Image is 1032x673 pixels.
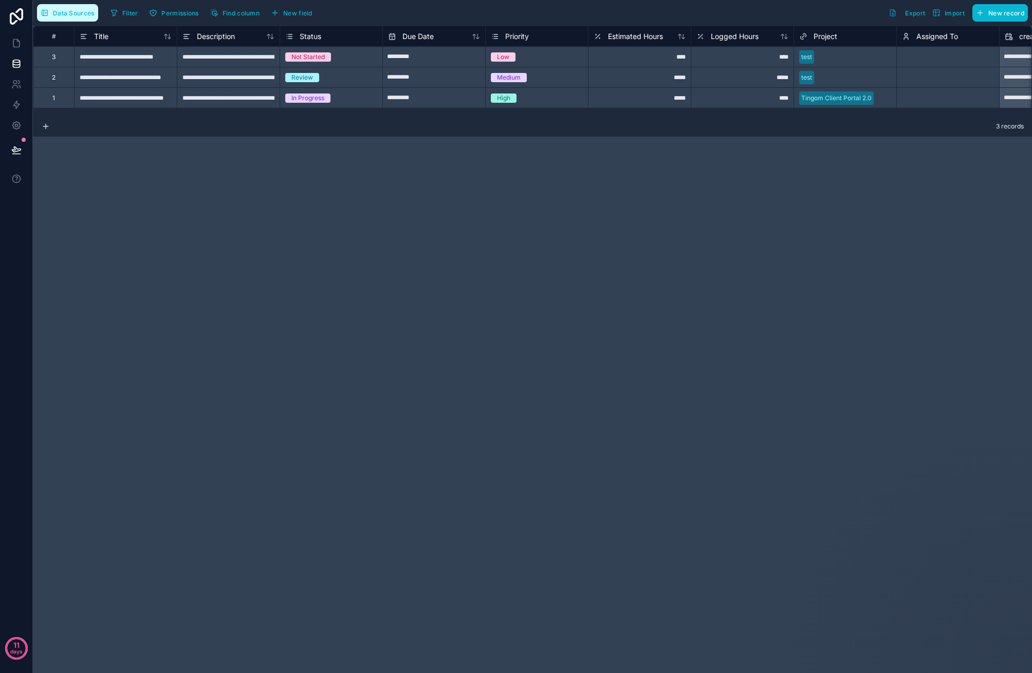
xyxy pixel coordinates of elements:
[929,4,968,22] button: Import
[207,5,263,21] button: Find column
[505,31,529,42] span: Priority
[801,73,812,82] div: test
[94,31,108,42] span: Title
[122,9,138,17] span: Filter
[52,94,55,102] div: 1
[267,5,316,21] button: New field
[197,31,235,42] span: Description
[291,52,325,62] div: Not Started
[945,9,965,17] span: Import
[497,52,509,62] div: Low
[291,94,324,103] div: In Progress
[145,5,202,21] button: Permissions
[300,31,321,42] span: Status
[916,31,958,42] span: Assigned To
[161,9,198,17] span: Permissions
[283,9,312,17] span: New field
[905,9,925,17] span: Export
[801,52,812,62] div: test
[801,94,872,103] div: Tingom Client Portal 2.0
[885,4,929,22] button: Export
[972,4,1028,22] button: New record
[52,53,56,61] div: 3
[968,4,1028,22] a: New record
[223,9,260,17] span: Find column
[291,73,313,82] div: Review
[814,31,837,42] span: Project
[106,5,142,21] button: Filter
[37,4,98,22] button: Data Sources
[497,94,510,103] div: High
[608,31,663,42] span: Estimated Hours
[996,122,1024,130] span: 3 records
[145,5,206,21] a: Permissions
[41,32,66,40] div: #
[826,596,1032,668] iframe: Intercom notifications message
[52,73,56,82] div: 2
[402,31,434,42] span: Due Date
[497,73,521,82] div: Medium
[53,9,95,17] span: Data Sources
[988,9,1024,17] span: New record
[10,644,23,659] p: days
[13,640,20,650] p: 11
[711,31,759,42] span: Logged Hours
